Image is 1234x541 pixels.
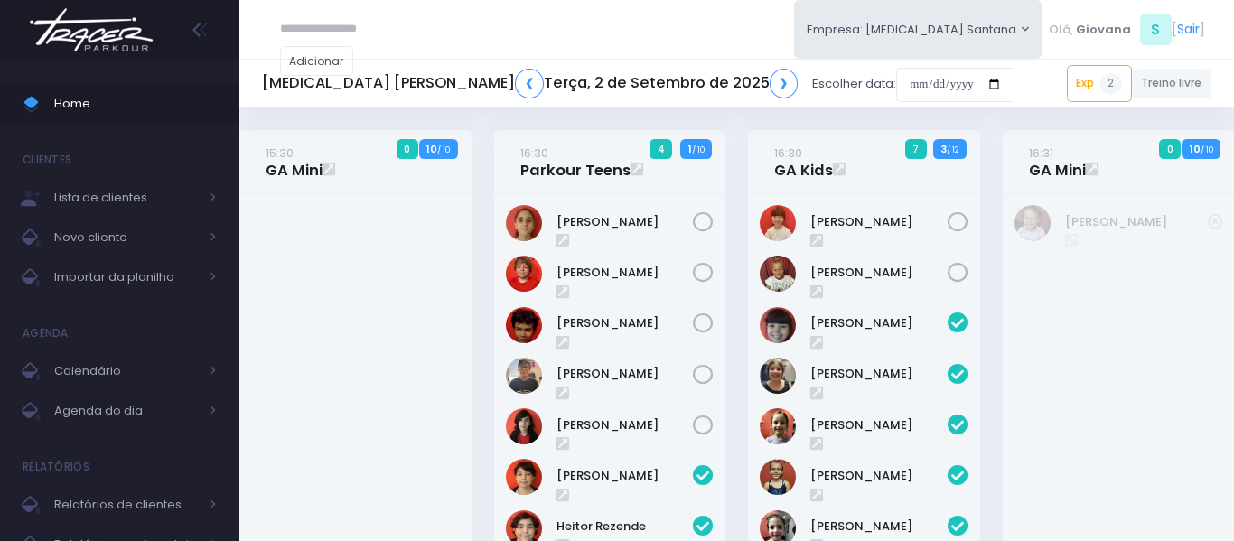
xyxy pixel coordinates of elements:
a: Treino livre [1132,69,1212,98]
img: Lucas figueiredo guedes [506,358,542,394]
a: [PERSON_NAME] [810,518,947,536]
strong: 1 [688,142,692,156]
a: [PERSON_NAME] [810,264,947,282]
h4: Relatórios [23,449,89,485]
span: Relatórios de clientes [54,493,199,517]
a: ❯ [770,69,799,98]
a: [PERSON_NAME] [810,467,947,485]
a: [PERSON_NAME] [1065,213,1208,231]
a: 16:30GA Kids [774,144,833,180]
img: Lara Prado Pfefer [760,408,796,444]
strong: 10 [1190,142,1201,156]
a: [PERSON_NAME] [556,213,693,231]
img: Olivia Orlando marcondes [760,256,796,292]
a: Sair [1177,20,1200,39]
a: ❮ [515,69,544,98]
span: 0 [1159,139,1181,159]
small: 16:31 [1029,145,1053,162]
a: [PERSON_NAME] [810,416,947,434]
a: 16:30Parkour Teens [520,144,631,180]
a: Exp2 [1067,65,1132,101]
small: / 10 [1201,145,1213,155]
div: [ ] [1042,9,1211,50]
small: / 12 [947,145,958,155]
a: [PERSON_NAME] [810,314,947,332]
strong: 3 [940,142,947,156]
a: Heitor Rezende [556,518,693,536]
img: Malu Souza de Carvalho [1014,205,1051,241]
img: Heloisa Frederico Mota [760,358,796,394]
strong: 10 [426,142,437,156]
span: Giovana [1076,21,1131,39]
span: Home [54,92,217,116]
img: Henrique Affonso [506,256,542,292]
h4: Agenda [23,315,69,351]
a: 16:31GA Mini [1029,144,1086,180]
h4: Clientes [23,142,71,178]
span: Lista de clientes [54,186,199,210]
a: 15:30GA Mini [266,144,323,180]
img: Manuela Andrade Bertolla [760,459,796,495]
span: 2 [1100,73,1122,95]
img: Mariana Namie Takatsuki Momesso [760,205,796,241]
img: Pedro giraldi tavares [506,408,542,444]
span: 4 [650,139,672,159]
span: 7 [905,139,927,159]
a: [PERSON_NAME] [556,314,693,332]
span: S [1140,14,1172,45]
a: [PERSON_NAME] [810,365,947,383]
div: Escolher data: [262,63,1014,105]
small: / 10 [437,145,450,155]
span: Novo cliente [54,226,199,249]
a: Adicionar [280,46,354,76]
span: 0 [397,139,418,159]
span: Calendário [54,359,199,383]
img: João Pedro Oliveira de Meneses [506,307,542,343]
a: [PERSON_NAME] [556,365,693,383]
a: [PERSON_NAME] [556,467,693,485]
small: 16:30 [520,145,548,162]
small: / 10 [692,145,705,155]
a: [PERSON_NAME] [556,264,693,282]
span: Importar da planilha [54,266,199,289]
small: 16:30 [774,145,802,162]
small: 15:30 [266,145,294,162]
span: Agenda do dia [54,399,199,423]
img: Anna Júlia Roque Silva [506,205,542,241]
h5: [MEDICAL_DATA] [PERSON_NAME] Terça, 2 de Setembro de 2025 [262,69,798,98]
span: Olá, [1049,21,1073,39]
a: [PERSON_NAME] [556,416,693,434]
img: Bianca Yoshida Nagatani [760,307,796,343]
img: Arthur Rezende Chemin [506,459,542,495]
a: [PERSON_NAME] [810,213,947,231]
